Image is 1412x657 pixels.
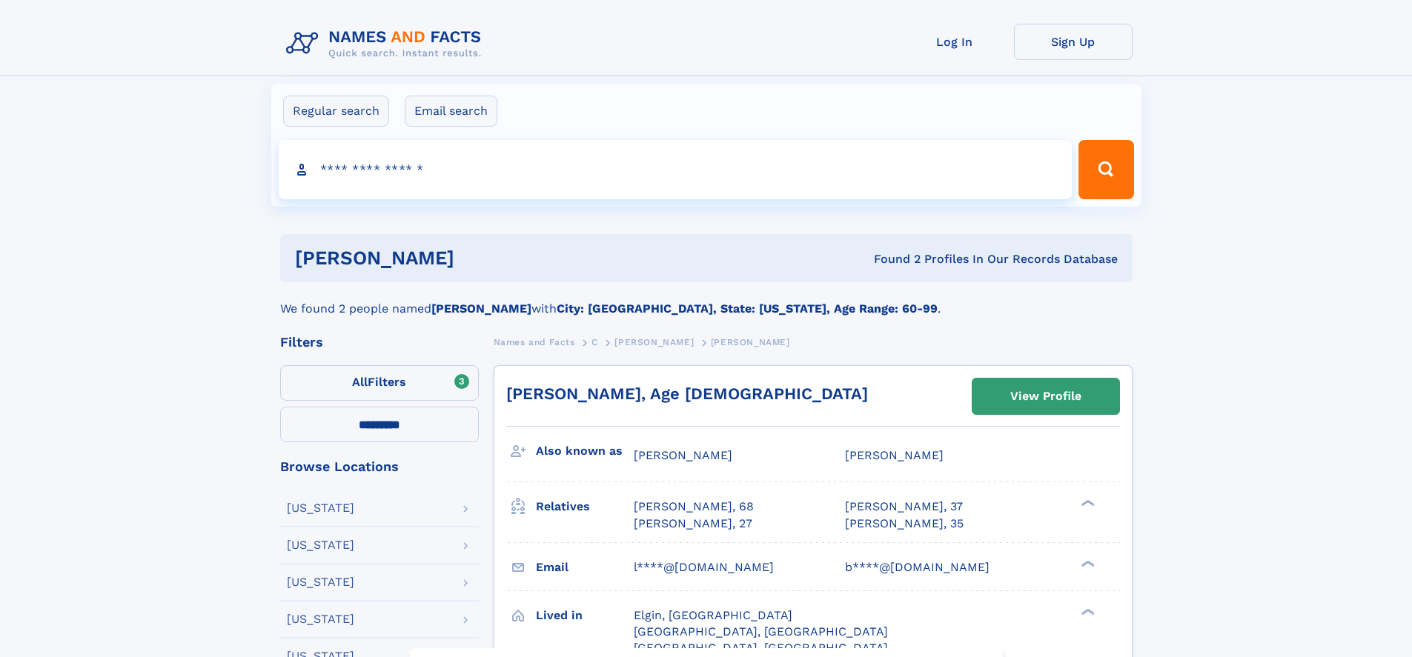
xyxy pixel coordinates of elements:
[431,301,531,316] b: [PERSON_NAME]
[634,608,792,622] span: Elgin, [GEOGRAPHIC_DATA]
[536,494,634,519] h3: Relatives
[614,337,694,347] span: [PERSON_NAME]
[280,365,479,401] label: Filters
[845,498,963,515] a: [PERSON_NAME], 37
[711,337,790,347] span: [PERSON_NAME]
[1078,140,1133,199] button: Search Button
[506,384,868,403] a: [PERSON_NAME], Age [DEMOGRAPHIC_DATA]
[591,333,598,351] a: C
[557,301,938,316] b: City: [GEOGRAPHIC_DATA], State: [US_STATE], Age Range: 60-99
[1014,24,1133,60] a: Sign Up
[1078,558,1096,568] div: ❯
[845,516,964,532] a: [PERSON_NAME], 35
[287,613,354,625] div: [US_STATE]
[634,448,732,462] span: [PERSON_NAME]
[352,375,368,389] span: All
[664,251,1118,267] div: Found 2 Profiles In Our Records Database
[295,249,664,267] h1: [PERSON_NAME]
[405,96,497,127] label: Email search
[634,641,888,655] span: [GEOGRAPHIC_DATA], [GEOGRAPHIC_DATA]
[1078,498,1096,508] div: ❯
[972,378,1119,414] a: View Profile
[634,624,888,638] span: [GEOGRAPHIC_DATA], [GEOGRAPHIC_DATA]
[536,438,634,464] h3: Also known as
[1010,379,1081,413] div: View Profile
[280,282,1133,318] div: We found 2 people named with .
[287,502,354,514] div: [US_STATE]
[895,24,1014,60] a: Log In
[283,96,389,127] label: Regular search
[634,516,752,532] a: [PERSON_NAME], 27
[634,498,754,515] a: [PERSON_NAME], 68
[287,539,354,551] div: [US_STATE]
[536,555,634,580] h3: Email
[494,333,575,351] a: Names and Facts
[280,460,479,473] div: Browse Locations
[287,576,354,588] div: [US_STATE]
[536,603,634,628] h3: Lived in
[591,337,598,347] span: C
[280,336,479,349] div: Filters
[280,24,494,64] img: Logo Names and Facts
[614,333,694,351] a: [PERSON_NAME]
[279,140,1073,199] input: search input
[1078,607,1096,616] div: ❯
[845,448,944,462] span: [PERSON_NAME]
